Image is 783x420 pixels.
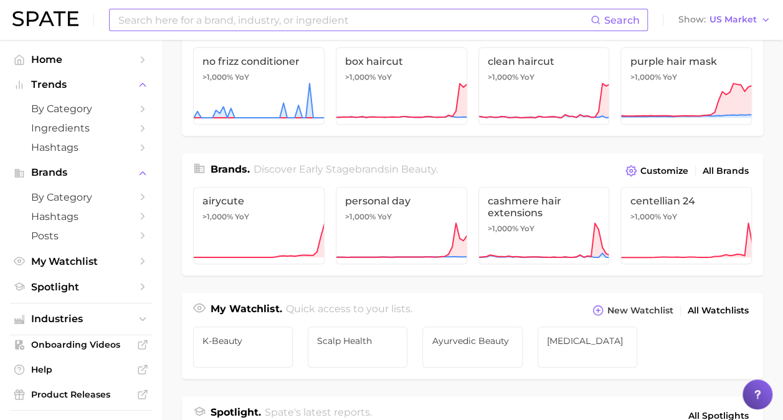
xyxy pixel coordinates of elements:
a: Help [10,360,152,379]
a: Home [10,50,152,69]
a: clean haircut>1,000% YoY [478,47,610,125]
span: [MEDICAL_DATA] [547,336,628,346]
span: My Watchlist [31,255,131,267]
a: Spotlight [10,277,152,297]
h2: Quick access to your lists. [286,302,412,319]
span: by Category [31,191,131,203]
a: Onboarding Videos [10,335,152,354]
button: Brands [10,163,152,182]
span: centellian 24 [630,195,743,207]
button: ShowUS Market [675,12,774,28]
a: personal day>1,000% YoY [336,187,467,264]
span: Hashtags [31,211,131,222]
input: Search here for a brand, industry, or ingredient [117,9,591,31]
a: by Category [10,188,152,207]
span: Brands [31,167,131,178]
span: YoY [662,212,676,222]
a: Posts [10,226,152,246]
span: Hashtags [31,141,131,153]
span: by Category [31,103,131,115]
a: centellian 24>1,000% YoY [620,187,752,264]
span: Show [678,16,706,23]
a: K-Beauty [193,327,293,368]
button: Customize [622,162,691,179]
a: airycute>1,000% YoY [193,187,325,264]
a: Hashtags [10,207,152,226]
span: >1,000% [202,212,233,221]
span: US Market [709,16,757,23]
a: Hashtags [10,138,152,157]
span: Brands . [211,163,250,175]
span: airycute [202,195,315,207]
span: K-Beauty [202,336,283,346]
a: My Watchlist [10,252,152,271]
span: Home [31,54,131,65]
span: YoY [235,72,249,82]
span: box haircut [345,55,458,67]
a: Product Releases [10,385,152,404]
span: purple hair mask [630,55,743,67]
a: All Watchlists [685,302,752,319]
span: >1,000% [202,72,233,82]
span: YoY [377,212,392,222]
span: Spotlight [31,281,131,293]
a: box haircut>1,000% YoY [336,47,467,125]
button: Industries [10,310,152,328]
span: Search [604,14,640,26]
span: Customize [640,166,688,176]
h1: My Watchlist. [211,302,282,319]
span: >1,000% [345,72,376,82]
span: YoY [520,72,534,82]
span: Ayurvedic Beauty [432,336,513,346]
span: >1,000% [630,72,660,82]
span: Help [31,364,131,375]
span: personal day [345,195,458,207]
span: no frizz conditioner [202,55,315,67]
span: >1,000% [345,212,376,221]
span: Trends [31,79,131,90]
img: SPATE [12,11,78,26]
a: Ayurvedic Beauty [422,327,522,368]
span: beauty [401,163,436,175]
span: Product Releases [31,389,131,400]
span: >1,000% [488,72,518,82]
a: Scalp Health [308,327,407,368]
span: clean haircut [488,55,600,67]
span: YoY [520,224,534,234]
span: YoY [235,212,249,222]
span: YoY [662,72,676,82]
a: by Category [10,99,152,118]
a: All Brands [700,163,752,179]
a: purple hair mask>1,000% YoY [620,47,752,125]
span: Scalp Health [317,336,398,346]
button: New Watchlist [589,302,676,319]
span: All Watchlists [688,305,749,316]
span: Discover Early Stage brands in . [254,163,438,175]
span: YoY [377,72,392,82]
span: Onboarding Videos [31,339,131,350]
span: >1,000% [488,224,518,233]
span: Ingredients [31,122,131,134]
a: cashmere hair extensions>1,000% YoY [478,187,610,264]
span: >1,000% [630,212,660,221]
span: Industries [31,313,131,325]
a: Ingredients [10,118,152,138]
span: cashmere hair extensions [488,195,600,219]
a: [MEDICAL_DATA] [538,327,637,368]
a: no frizz conditioner>1,000% YoY [193,47,325,125]
span: Posts [31,230,131,242]
span: New Watchlist [607,305,673,316]
button: Trends [10,75,152,94]
span: All Brands [703,166,749,176]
